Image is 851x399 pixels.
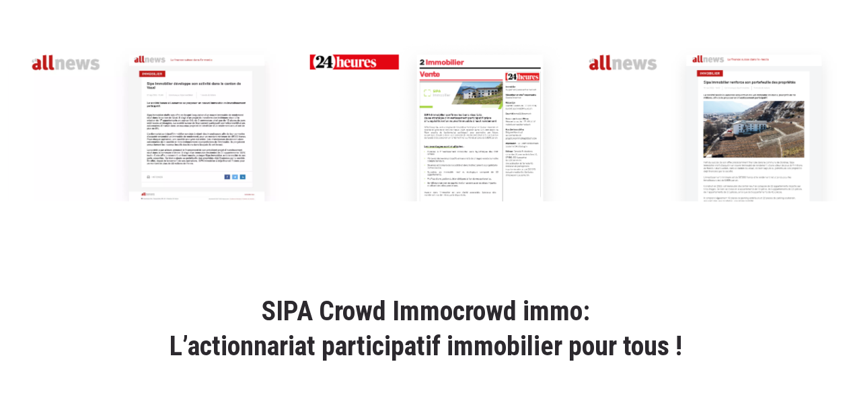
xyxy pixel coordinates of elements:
span: crowd immo [453,295,583,327]
img: article-4 [293,38,566,201]
img: article-3 [15,38,288,201]
h2: SIPA Crowd Immo : [50,294,801,329]
h2: L’actionnariat participatif immobilier pour tous ! [50,329,801,364]
img: article-5 [572,38,845,201]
